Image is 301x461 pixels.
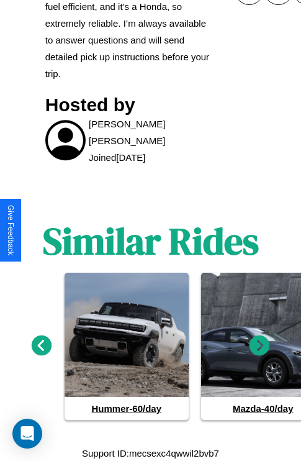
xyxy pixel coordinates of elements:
[89,116,216,149] p: [PERSON_NAME] [PERSON_NAME]
[65,397,189,420] h4: Hummer - 60 /day
[65,273,189,420] a: Hummer-60/day
[45,94,216,116] h3: Hosted by
[12,419,42,449] div: Open Intercom Messenger
[89,149,145,166] p: Joined [DATE]
[6,205,15,255] div: Give Feedback
[43,216,259,267] h1: Similar Rides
